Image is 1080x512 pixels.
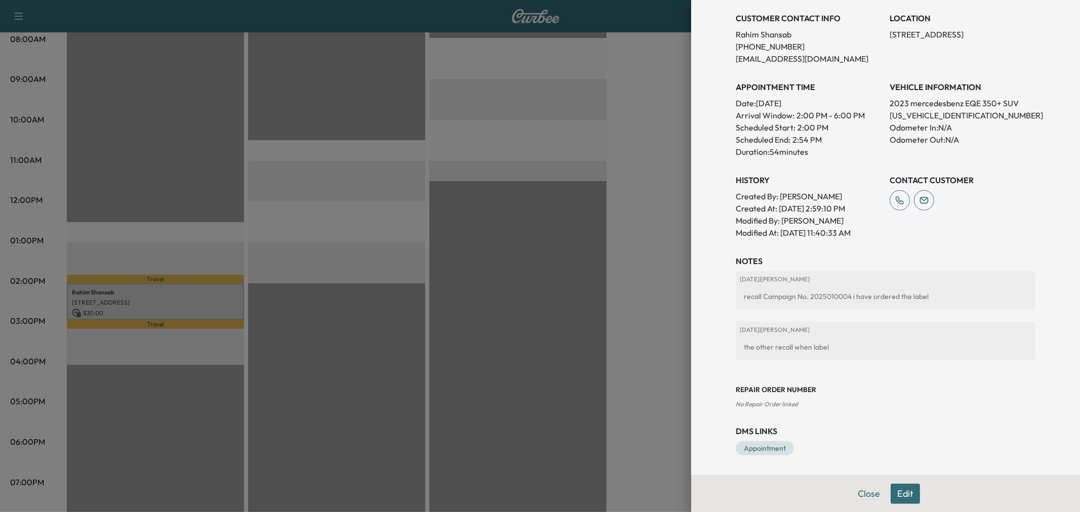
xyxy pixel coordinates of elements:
[736,40,882,53] p: [PHONE_NUMBER]
[740,287,1031,306] div: recall Campaign No. 2025010004 i have ordered the label
[736,146,882,158] p: Duration: 54 minutes
[890,134,1035,146] p: Odometer Out: N/A
[736,121,795,134] p: Scheduled Start:
[736,441,794,455] a: Appointment
[736,385,1035,395] h3: Repair Order number
[890,174,1035,186] h3: CONTACT CUSTOMER
[891,484,920,504] button: Edit
[796,109,865,121] span: 2:00 PM - 6:00 PM
[736,425,1035,437] h3: DMS Links
[890,12,1035,24] h3: LOCATION
[890,28,1035,40] p: [STREET_ADDRESS]
[740,275,1031,283] p: [DATE] | [PERSON_NAME]
[736,53,882,65] p: [EMAIL_ADDRESS][DOMAIN_NAME]
[851,484,887,504] button: Close
[736,400,798,408] span: No Repair Order linked
[797,121,828,134] p: 2:00 PM
[736,134,790,146] p: Scheduled End:
[740,338,1031,356] div: the other recall when label
[736,81,882,93] h3: APPOINTMENT TIME
[736,97,882,109] p: Date: [DATE]
[890,81,1035,93] h3: VEHICLE INFORMATION
[890,97,1035,109] p: 2023 mercedesbenz EQE 350+ SUV
[792,134,822,146] p: 2:54 PM
[736,28,882,40] p: Rahim Shansab
[736,255,1035,267] h3: NOTES
[736,12,882,24] h3: CUSTOMER CONTACT INFO
[736,109,882,121] p: Arrival Window:
[736,174,882,186] h3: History
[890,109,1035,121] p: [US_VEHICLE_IDENTIFICATION_NUMBER]
[740,326,1031,334] p: [DATE] | [PERSON_NAME]
[890,121,1035,134] p: Odometer In: N/A
[736,190,882,202] p: Created By : [PERSON_NAME]
[736,202,882,215] p: Created At : [DATE] 2:59:10 PM
[736,215,882,227] p: Modified By : [PERSON_NAME]
[736,227,882,239] p: Modified At : [DATE] 11:40:33 AM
